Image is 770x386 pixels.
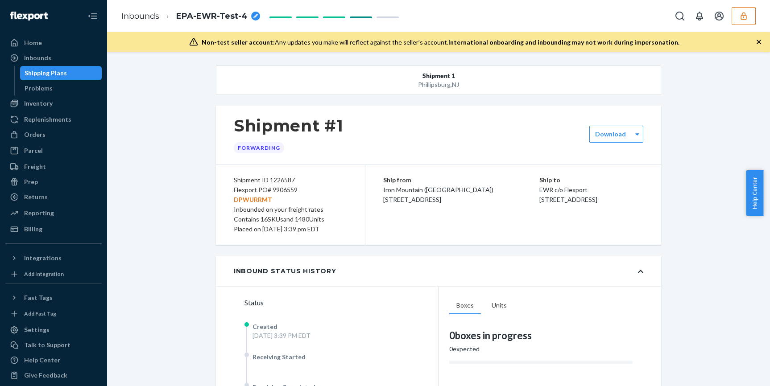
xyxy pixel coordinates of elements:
[24,341,70,349] div: Talk to Support
[20,81,102,95] a: Problems
[5,353,102,367] a: Help Center
[383,175,539,185] p: Ship from
[261,80,617,89] div: Phillipsburg , NJ
[5,144,102,158] a: Parcel
[24,115,71,124] div: Replenishments
[176,11,248,22] span: EPA-EWR-Test-4
[253,353,306,361] span: Receiving Started
[595,130,626,139] label: Download
[24,177,38,186] div: Prep
[5,222,102,236] a: Billing
[539,185,643,195] p: EWR c/o Flexport
[24,99,53,108] div: Inventory
[5,175,102,189] a: Prep
[24,225,42,234] div: Billing
[5,190,102,204] a: Returns
[234,267,336,275] div: Inbound Status History
[24,371,67,380] div: Give Feedback
[712,359,761,382] iframe: Opens a widget where you can chat to one of our agents
[216,66,661,95] button: Shipment 1Phillipsburg,NJ
[449,297,481,314] button: Boxes
[24,193,48,201] div: Returns
[24,209,54,218] div: Reporting
[5,308,102,319] a: Add Fast Tag
[234,195,347,205] p: DPWURRMT
[25,69,67,78] div: Shipping Plans
[84,7,102,25] button: Close Navigation
[24,325,50,334] div: Settings
[422,71,455,80] span: Shipment 1
[10,12,48,21] img: Flexport logo
[114,3,267,29] ol: breadcrumbs
[5,368,102,382] button: Give Feedback
[24,38,42,47] div: Home
[24,356,60,365] div: Help Center
[746,170,763,216] button: Help Center
[5,251,102,265] button: Integrations
[244,297,438,308] div: Status
[24,254,62,263] div: Integrations
[449,329,633,342] div: 0 boxes in progress
[671,7,689,25] button: Open Search Box
[24,270,64,278] div: Add Integration
[484,297,514,314] button: Units
[5,36,102,50] a: Home
[234,185,347,205] div: Flexport PO# 9906559
[234,224,347,234] div: Placed on [DATE] 3:39 pm EDT
[24,162,46,171] div: Freight
[24,53,51,62] div: Inbounds
[234,142,284,153] div: Forwarding
[539,175,643,185] p: Ship to
[253,331,310,340] div: [DATE] 3:39 PM EDT
[234,214,347,224] div: Contains 16 SKUs and 1480 Units
[5,51,102,65] a: Inbounds
[5,127,102,142] a: Orders
[202,38,679,47] div: Any updates you make will reflect against the seller's account.
[234,116,344,135] h1: Shipment #1
[24,310,56,317] div: Add Fast Tag
[24,146,43,155] div: Parcel
[383,186,493,203] span: Iron Mountain ([GEOGRAPHIC_DATA]) [STREET_ADDRESS]
[234,205,347,214] div: Inbounded on your freight rates
[20,66,102,80] a: Shipping Plans
[539,196,597,203] span: [STREET_ADDRESS]
[449,345,633,353] div: 0 expected
[691,7,708,25] button: Open notifications
[24,293,53,302] div: Fast Tags
[25,84,53,93] div: Problems
[5,291,102,305] button: Fast Tags
[121,11,159,21] a: Inbounds
[448,38,679,46] span: International onboarding and inbounding may not work during impersonation.
[24,130,46,139] div: Orders
[5,96,102,111] a: Inventory
[202,38,275,46] span: Non-test seller account:
[253,323,277,330] span: Created
[234,175,347,185] div: Shipment ID 1226587
[5,112,102,127] a: Replenishments
[5,323,102,337] a: Settings
[5,338,102,352] button: Talk to Support
[5,206,102,220] a: Reporting
[5,160,102,174] a: Freight
[5,269,102,279] a: Add Integration
[710,7,728,25] button: Open account menu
